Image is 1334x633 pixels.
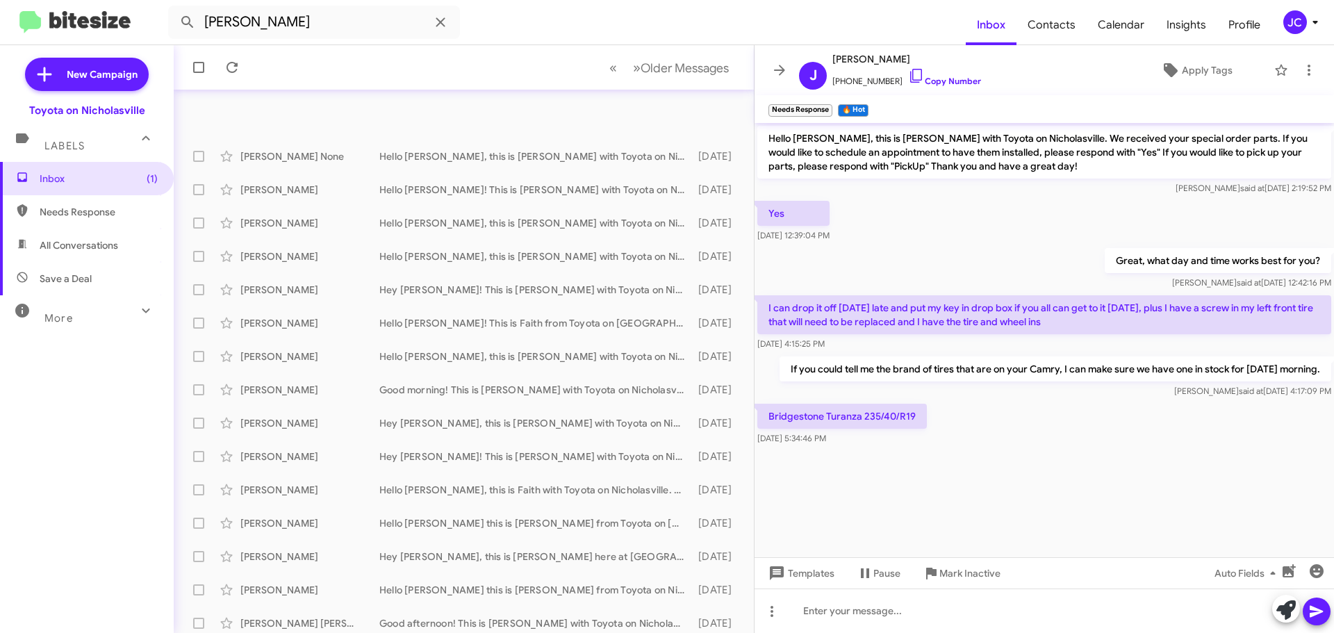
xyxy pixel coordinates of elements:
div: [PERSON_NAME] [240,550,379,564]
div: Hello [PERSON_NAME], this is [PERSON_NAME] with Toyota on Nicholasville. We were alerted that the... [379,249,691,263]
button: JC [1271,10,1319,34]
div: Hey [PERSON_NAME], this is [PERSON_NAME] here at [GEOGRAPHIC_DATA] on [GEOGRAPHIC_DATA]. Are you ... [379,550,691,564]
span: » [633,59,641,76]
div: [PERSON_NAME] [240,350,379,363]
div: [PERSON_NAME] [240,183,379,197]
span: [PERSON_NAME] [DATE] 12:42:16 PM [1172,277,1331,288]
p: Great, what day and time works best for you? [1105,248,1331,273]
span: [DATE] 12:39:04 PM [757,230,830,240]
a: Copy Number [908,76,981,86]
div: [DATE] [691,583,743,597]
div: Good afternoon! This is [PERSON_NAME] with Toyota on Nicholasville. We're currently offering a $3... [379,616,691,630]
div: [PERSON_NAME] [PERSON_NAME] [240,616,379,630]
span: « [609,59,617,76]
span: [PERSON_NAME] [DATE] 4:17:09 PM [1174,386,1331,396]
div: Toyota on Nicholasville [29,104,145,117]
a: Calendar [1087,5,1155,45]
div: [PERSON_NAME] [240,316,379,330]
span: said at [1240,183,1265,193]
div: Hello [PERSON_NAME], this is [PERSON_NAME] with Toyota on Nicholasville. We were alerted that the... [379,149,691,163]
button: Apply Tags [1125,58,1267,83]
span: Pause [873,561,900,586]
div: [PERSON_NAME] [240,249,379,263]
div: [PERSON_NAME] None [240,149,379,163]
span: J [809,65,817,87]
span: [PHONE_NUMBER] [832,67,981,88]
span: said at [1237,277,1261,288]
div: [DATE] [691,350,743,363]
span: Save a Deal [40,272,92,286]
button: Pause [846,561,912,586]
div: [DATE] [691,216,743,230]
div: [DATE] [691,616,743,630]
div: [DATE] [691,383,743,397]
div: Hello [PERSON_NAME]! This is [PERSON_NAME] with Toyota on Nicholasville. I'm reaching out because... [379,183,691,197]
div: [PERSON_NAME] [240,583,379,597]
a: New Campaign [25,58,149,91]
div: Hello [PERSON_NAME] this is [PERSON_NAME] from Toyota on Nicholasville. We are running a discount... [379,583,691,597]
div: [DATE] [691,249,743,263]
a: Inbox [966,5,1016,45]
span: [DATE] 5:34:46 PM [757,433,826,443]
div: Hello [PERSON_NAME] this is [PERSON_NAME] from Toyota on [GEOGRAPHIC_DATA]. We are running a disc... [379,516,691,530]
button: Next [625,54,737,82]
span: More [44,312,73,324]
div: [DATE] [691,483,743,497]
a: Profile [1217,5,1271,45]
button: Previous [601,54,625,82]
small: 🔥 Hot [838,104,868,117]
div: [PERSON_NAME] [240,283,379,297]
div: Hey [PERSON_NAME], this is [PERSON_NAME] with Toyota on Nicholasville. Your 2004 Matrix is affect... [379,416,691,430]
span: Needs Response [40,205,158,219]
span: said at [1239,386,1263,396]
div: Hello [PERSON_NAME], this is Faith with Toyota on Nicholasville. According to our records, your 2... [379,483,691,497]
a: Contacts [1016,5,1087,45]
div: [DATE] [691,516,743,530]
span: Templates [766,561,834,586]
small: Needs Response [768,104,832,117]
span: (1) [147,172,158,186]
span: Mark Inactive [939,561,1000,586]
p: I can drop it off [DATE] late and put my key in drop box if you all can get to it [DATE], plus I ... [757,295,1331,334]
div: JC [1283,10,1307,34]
div: [PERSON_NAME] [240,383,379,397]
div: Hey [PERSON_NAME]! This is [PERSON_NAME] with Toyota on Nicholasville Service. Happy Holidays! En... [379,450,691,463]
div: [DATE] [691,283,743,297]
div: [DATE] [691,316,743,330]
span: Apply Tags [1182,58,1233,83]
span: Inbox [40,172,158,186]
nav: Page navigation example [602,54,737,82]
div: [PERSON_NAME] [240,216,379,230]
div: [PERSON_NAME] [240,516,379,530]
div: Hello [PERSON_NAME]! This is Faith from Toyota on [GEOGRAPHIC_DATA]. Looks like its been a while ... [379,316,691,330]
span: [DATE] 4:15:25 PM [757,338,825,349]
span: Labels [44,140,85,152]
span: Older Messages [641,60,729,76]
div: Good morning! This is [PERSON_NAME] with Toyota on Nicholasville. We have a special offer just fo... [379,383,691,397]
p: Bridgestone Turanza 235/40/R19 [757,404,927,429]
div: [DATE] [691,183,743,197]
span: [PERSON_NAME] [DATE] 2:19:52 PM [1176,183,1331,193]
div: [PERSON_NAME] [240,483,379,497]
span: Auto Fields [1214,561,1281,586]
div: Hello [PERSON_NAME], this is [PERSON_NAME] with Toyota on Nicholasville. According to our records... [379,350,691,363]
a: Insights [1155,5,1217,45]
p: Hello [PERSON_NAME], this is [PERSON_NAME] with Toyota on Nicholasville. We received your special... [757,126,1331,179]
span: New Campaign [67,67,138,81]
div: [DATE] [691,416,743,430]
button: Auto Fields [1203,561,1292,586]
span: [PERSON_NAME] [832,51,981,67]
div: Hey [PERSON_NAME]! This is [PERSON_NAME] with Toyota on Nicholasville Service. Happy Holidays! En... [379,283,691,297]
div: Hello [PERSON_NAME], this is [PERSON_NAME] with Toyota on Nicholasville. According to our records... [379,216,691,230]
p: Yes [757,201,830,226]
p: If you could tell me the brand of tires that are on your Camry, I can make sure we have one in st... [780,356,1331,381]
div: [PERSON_NAME] [240,416,379,430]
button: Templates [755,561,846,586]
div: [DATE] [691,450,743,463]
button: Mark Inactive [912,561,1012,586]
